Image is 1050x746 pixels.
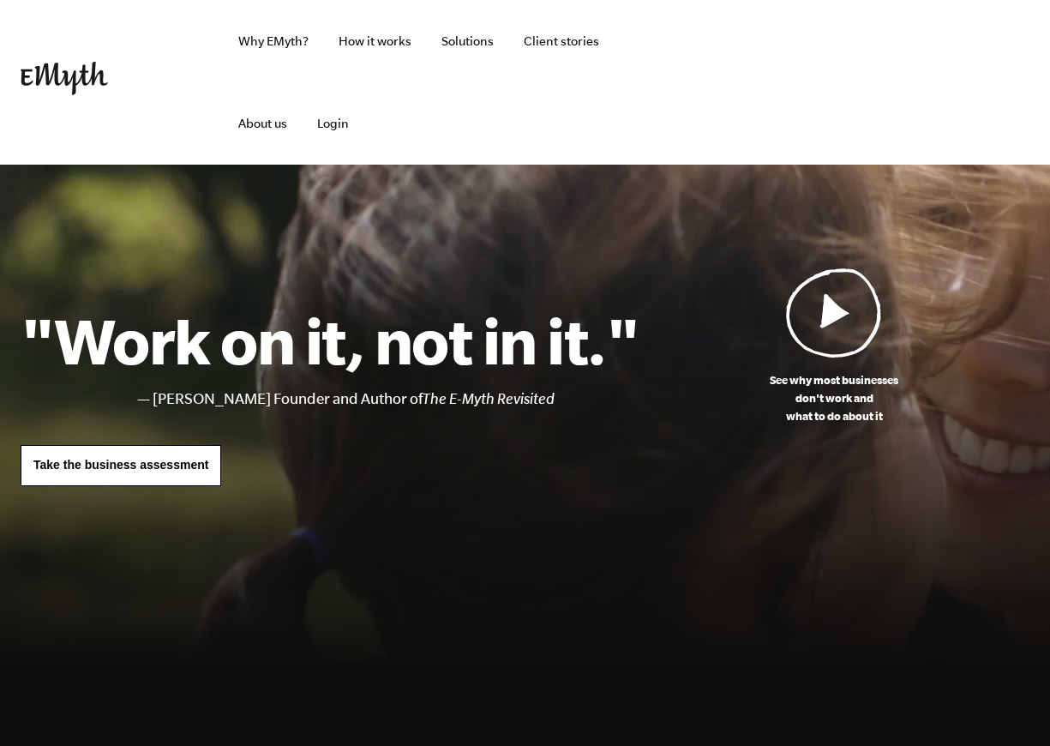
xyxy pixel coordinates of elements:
[21,303,639,378] h1: "Work on it, not in it."
[21,445,221,486] a: Take the business assessment
[639,268,1029,425] a: See why most businessesdon't work andwhat to do about it
[33,458,208,472] span: Take the business assessment
[21,62,108,95] img: EMyth
[423,390,555,407] i: The E-Myth Revisited
[639,371,1029,425] p: See why most businesses don't work and what to do about it
[661,63,841,101] iframe: Embedded CTA
[303,82,363,165] a: Login
[849,63,1029,101] iframe: Embedded CTA
[786,268,882,358] img: Play Video
[153,387,639,412] li: [PERSON_NAME] Founder and Author of
[225,82,301,165] a: About us
[964,664,1050,746] iframe: Chat Widget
